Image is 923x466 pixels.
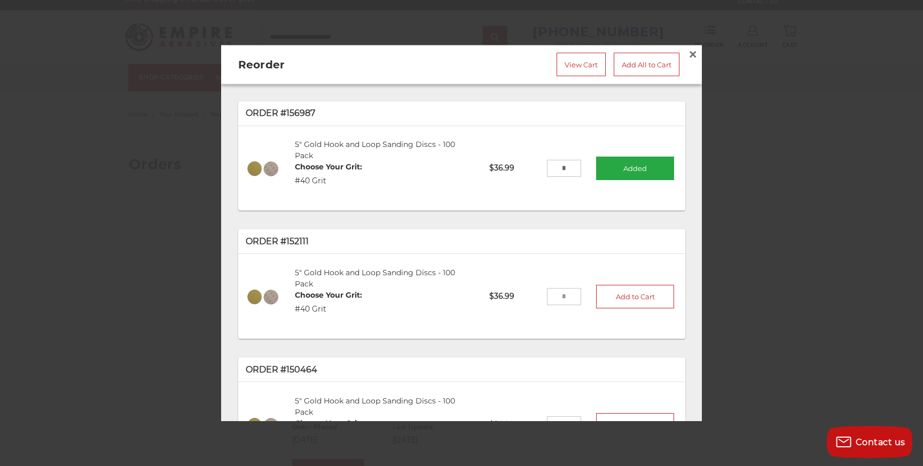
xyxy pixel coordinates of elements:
button: Add to Cart [596,284,674,308]
a: 5" Gold Hook and Loop Sanding Discs - 100 Pack [295,267,455,288]
span: × [688,44,698,65]
a: 5" Gold Hook and Loop Sanding Discs - 100 Pack [295,139,455,160]
img: 5 [246,407,280,442]
p: Order #150464 [246,363,678,376]
p: $36.99 [482,283,546,309]
p: $36.99 [482,155,546,181]
p: Order #152111 [246,235,678,247]
a: Add All to Cart [614,53,679,76]
button: Contact us [827,426,912,458]
a: 5" Gold Hook and Loop Sanding Discs - 100 Pack [295,395,455,416]
span: Contact us [856,437,905,447]
dd: #40 Grit [295,175,362,186]
img: 5 [246,151,280,185]
dt: Choose Your Grit: [295,417,362,429]
button: Added [596,156,674,180]
dt: Choose Your Grit: [295,289,362,300]
p: Order #156987 [246,107,678,120]
img: 5 [246,279,280,314]
h2: Reorder [238,57,414,73]
p: $36.99 [482,411,546,438]
button: Add to Cart [596,413,674,436]
a: View Cart [557,53,606,76]
a: Close [684,46,701,63]
dd: #40 Grit [295,303,362,314]
dt: Choose Your Grit: [295,161,362,173]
